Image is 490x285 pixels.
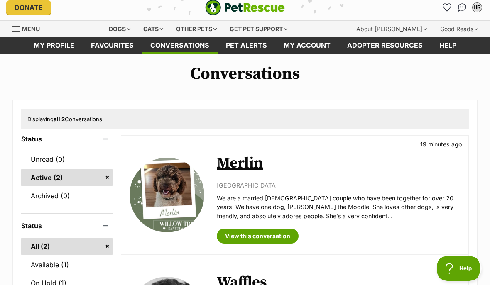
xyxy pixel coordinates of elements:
[420,140,462,149] p: 19 minutes ago
[21,222,113,229] header: Status
[25,37,83,54] a: My profile
[12,21,46,36] a: Menu
[170,21,223,37] div: Other pets
[21,238,113,255] a: All (2)
[54,116,65,122] strong: all 2
[434,21,484,37] div: Good Reads
[217,229,299,244] a: View this conversation
[130,158,204,232] img: Merlin
[473,3,481,12] div: HR
[21,169,113,186] a: Active (2)
[22,25,40,32] span: Menu
[441,1,454,14] a: Favourites
[470,1,484,14] button: My account
[339,37,431,54] a: Adopter resources
[27,116,102,122] span: Displaying Conversations
[103,21,136,37] div: Dogs
[431,37,465,54] a: Help
[456,1,469,14] a: Conversations
[441,1,484,14] ul: Account quick links
[217,194,460,220] p: We are a married [DEMOGRAPHIC_DATA] couple who have been together for over 20 years. We have one ...
[218,37,275,54] a: Pet alerts
[350,21,433,37] div: About [PERSON_NAME]
[137,21,169,37] div: Cats
[21,187,113,205] a: Archived (0)
[217,181,460,190] p: [GEOGRAPHIC_DATA]
[217,154,263,173] a: Merlin
[275,37,339,54] a: My account
[21,135,113,143] header: Status
[437,256,482,281] iframe: Help Scout Beacon - Open
[21,151,113,168] a: Unread (0)
[83,37,142,54] a: Favourites
[142,37,218,54] a: conversations
[224,21,293,37] div: Get pet support
[21,256,113,273] a: Available (1)
[6,0,51,15] a: Donate
[458,3,467,12] img: chat-41dd97257d64d25036548639549fe6c8038ab92f7586957e7f3b1b290dea8141.svg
